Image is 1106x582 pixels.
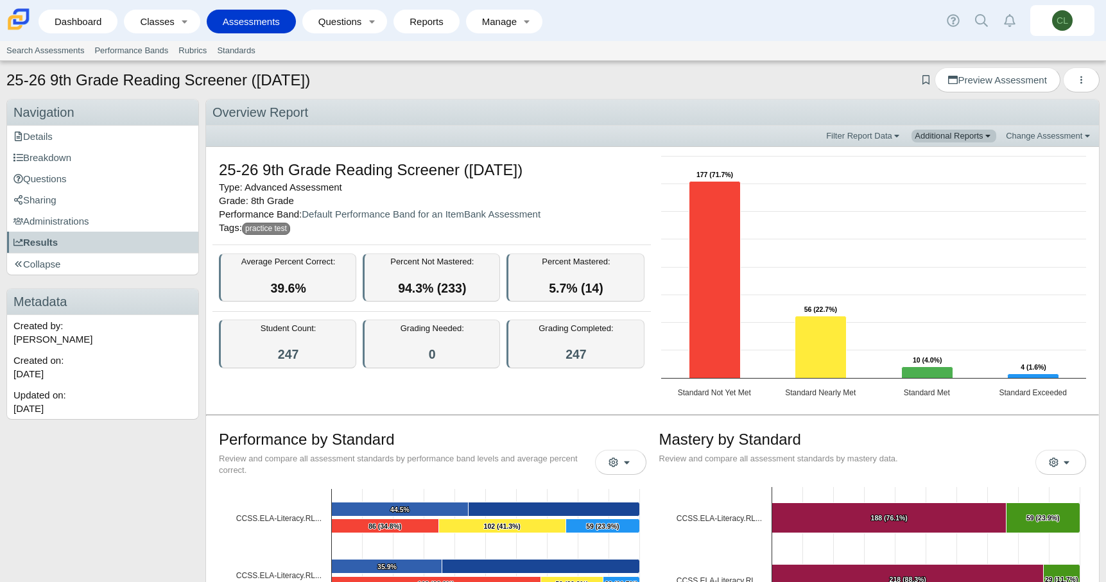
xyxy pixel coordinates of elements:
[176,10,194,33] a: Toggle expanded
[13,173,67,184] span: Questions
[7,289,198,315] h3: Metadata
[999,388,1066,397] text: Standard Exceeded
[484,522,521,530] text: 102 (41.3%)
[595,450,646,475] button: More options
[439,518,566,533] path: [object Object], 102. Standard Nearly Met.
[901,366,953,378] path: Standard Met, 10. Overall Assessment Performance.
[309,10,363,33] a: Questions
[219,159,523,181] h1: 25-26 9th Grade Reading Screener ([DATE])
[785,388,856,397] text: Standard Nearly Met
[130,10,175,33] a: Classes
[7,210,198,232] a: Administrations
[6,69,310,91] h1: 25-26 9th Grade Reading Screener ([DATE])
[13,368,44,379] time: Jun 17, 2025 at 2:24 PM
[677,388,751,397] text: Standard Not Yet Met
[7,189,198,210] a: Sharing
[5,6,32,33] img: Carmen School of Science & Technology
[212,150,651,245] dd: Type: Advanced Assessment Grade: 8th Grade Performance Band: Tags:
[13,152,71,163] span: Breakdown
[1063,67,1100,92] button: More options
[13,403,44,414] time: Jun 17, 2025 at 2:25 PM
[1007,373,1058,378] path: Standard Exceeded, 4. Overall Assessment Performance.
[206,99,1099,126] div: Overview Report
[7,253,198,275] a: Collapse
[795,316,846,378] path: Standard Nearly Met, 56. Overall Assessment Performance.
[506,320,644,368] div: Grading Completed:
[870,514,907,522] text: 188 (76.1%)
[1035,450,1086,475] button: More options
[903,388,950,397] text: Standard Met
[7,232,198,253] a: Results
[302,209,540,219] a: Default Performance Band for an ItemBank Assessment
[173,41,212,60] a: Rubrics
[935,67,1060,92] a: Preview Assessment
[920,74,932,85] a: Add bookmark
[676,514,761,523] tspan: CCSS.ELA-Literacy.RL...
[429,347,436,361] a: 0
[363,320,500,368] div: Grading Needed:
[400,10,453,33] a: Reports
[1026,514,1059,522] text: 59 (23.9%)
[219,253,356,302] div: Average Percent Correct:
[5,24,32,35] a: Carmen School of Science & Technology
[377,563,397,570] text: 35.9%
[236,571,322,580] tspan: CCSS.ELA-Literacy.RL...
[948,74,1046,85] span: Preview Assessment
[566,518,640,533] path: [object Object], 59. Standard Exceeded.
[13,131,53,142] span: Details
[13,216,89,227] span: Administrations
[332,502,469,516] path: [object Object], 44.534412955465584. Average Percent Correct.
[213,10,289,33] a: Assessments
[13,259,60,270] span: Collapse
[13,237,58,248] span: Results
[772,503,1006,533] path: [object Object], 188. Not Mastered.
[219,453,646,476] div: Review and compare all assessment standards by performance band levels and average percent correct.
[390,506,410,513] text: 44.5%
[7,315,198,350] div: Created by: [PERSON_NAME]
[586,522,619,530] text: 59 (23.9%)
[7,384,198,419] div: Updated on:
[45,10,111,33] a: Dashboard
[506,253,644,302] div: Percent Mastered:
[566,347,587,361] a: 247
[655,150,1093,406] div: Chart. Highcharts interactive chart.
[1003,130,1096,142] a: Change Assessment
[804,305,836,313] text: 56 (22.7%)
[212,41,260,60] a: Standards
[469,502,640,516] path: [object Object], 55.465587044534416. Average Percent Not Correct.
[696,171,732,178] text: 177 (71.7%)
[332,559,442,573] path: [object Object], 35.89743198380566. Average Percent Correct.
[912,130,996,142] a: Additional Reports
[442,559,640,573] path: [object Object], 64.10256801619434. Average Percent Not Correct.
[332,518,439,533] path: [object Object], 86. Standard Not Yet Met.
[823,130,905,142] a: Filter Report Data
[368,522,401,530] text: 86 (34.8%)
[363,10,381,33] a: Toggle expanded
[7,147,198,168] a: Breakdown
[1030,5,1094,36] a: CL
[472,10,518,33] a: Manage
[655,150,1093,406] svg: Interactive chart
[1057,16,1068,25] span: CL
[219,320,356,368] div: Student Count:
[13,194,56,205] span: Sharing
[89,41,173,60] a: Performance Bands
[270,281,306,295] span: 39.6%
[912,356,942,364] text: 10 (4.0%)
[689,181,740,378] path: Standard Not Yet Met, 177. Overall Assessment Performance.
[398,281,466,295] span: 94.3% (233)
[659,429,801,450] h1: Mastery by Standard
[13,105,74,119] span: Navigation
[242,223,290,235] span: practice test
[236,514,322,523] a: CCSS.ELA-Literacy.RL.8.1
[7,126,198,147] a: Details
[1021,363,1046,371] text: 4 (1.6%)
[236,571,322,580] a: CCSS.ELA-Literacy.RL.8.2
[996,6,1024,35] a: Alerts
[659,453,1087,465] div: Review and compare all assessment standards by mastery data.
[7,350,198,384] div: Created on:
[549,281,603,295] span: 5.7% (14)
[236,514,322,523] tspan: CCSS.ELA-Literacy.RL...
[676,514,761,523] a: CCSS.ELA-Literacy.RL.8.1
[7,168,198,189] a: Questions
